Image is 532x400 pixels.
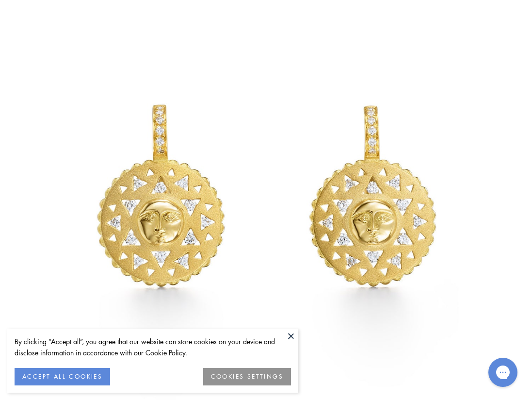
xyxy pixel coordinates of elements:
iframe: Gorgias live chat messenger [484,354,522,390]
div: By clicking “Accept all”, you agree that our website can store cookies on your device and disclos... [15,336,291,358]
button: COOKIES SETTINGS [203,368,291,385]
button: ACCEPT ALL COOKIES [15,368,110,385]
